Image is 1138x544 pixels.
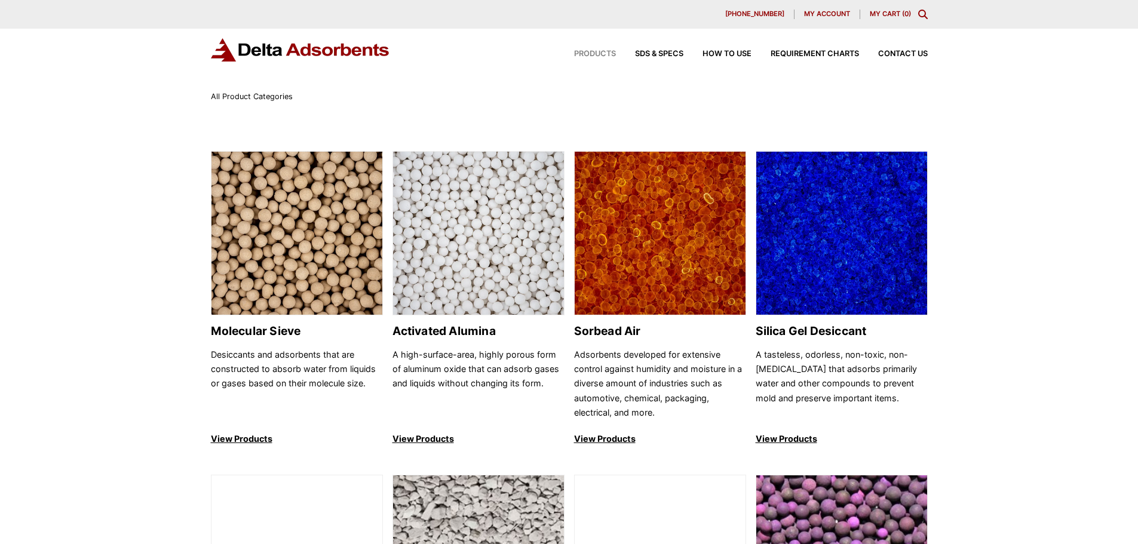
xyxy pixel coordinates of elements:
[392,348,565,420] p: A high-surface-area, highly porous form of aluminum oxide that can adsorb gases and liquids witho...
[859,50,928,58] a: Contact Us
[392,432,565,446] p: View Products
[904,10,909,18] span: 0
[756,151,928,447] a: Silica Gel Desiccant Silica Gel Desiccant A tasteless, odorless, non-toxic, non-[MEDICAL_DATA] th...
[703,50,751,58] span: How to Use
[616,50,683,58] a: SDS & SPECS
[756,152,927,316] img: Silica Gel Desiccant
[211,432,383,446] p: View Products
[574,50,616,58] span: Products
[393,152,564,316] img: Activated Alumina
[574,324,746,338] h2: Sorbead Air
[211,92,293,101] span: All Product Categories
[751,50,859,58] a: Requirement Charts
[574,348,746,420] p: Adsorbents developed for extensive control against humidity and moisture in a diverse amount of i...
[635,50,683,58] span: SDS & SPECS
[211,151,383,447] a: Molecular Sieve Molecular Sieve Desiccants and adsorbents that are constructed to absorb water fr...
[683,50,751,58] a: How to Use
[574,432,746,446] p: View Products
[574,151,746,447] a: Sorbead Air Sorbead Air Adsorbents developed for extensive control against humidity and moisture ...
[795,10,860,19] a: My account
[870,10,911,18] a: My Cart (0)
[756,348,928,420] p: A tasteless, odorless, non-toxic, non-[MEDICAL_DATA] that adsorbs primarily water and other compo...
[725,11,784,17] span: [PHONE_NUMBER]
[804,11,850,17] span: My account
[392,324,565,338] h2: Activated Alumina
[756,432,928,446] p: View Products
[771,50,859,58] span: Requirement Charts
[716,10,795,19] a: [PHONE_NUMBER]
[211,152,382,316] img: Molecular Sieve
[392,151,565,447] a: Activated Alumina Activated Alumina A high-surface-area, highly porous form of aluminum oxide tha...
[575,152,746,316] img: Sorbead Air
[211,348,383,420] p: Desiccants and adsorbents that are constructed to absorb water from liquids or gases based on the...
[878,50,928,58] span: Contact Us
[555,50,616,58] a: Products
[918,10,928,19] div: Toggle Modal Content
[756,324,928,338] h2: Silica Gel Desiccant
[211,38,390,62] img: Delta Adsorbents
[211,324,383,338] h2: Molecular Sieve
